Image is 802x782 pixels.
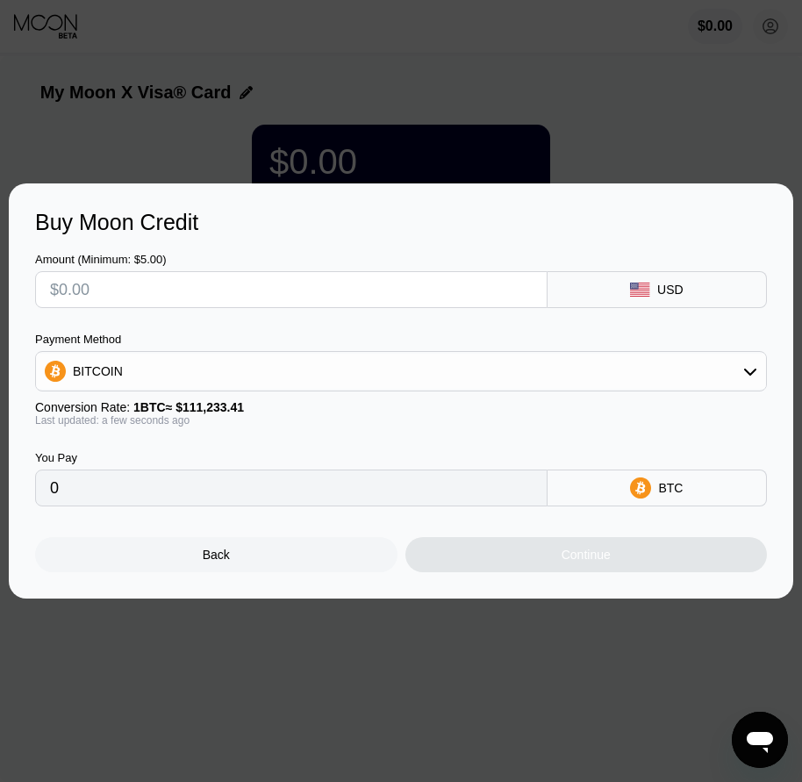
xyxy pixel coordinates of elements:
[732,712,788,768] iframe: Button to launch messaging window
[203,548,230,562] div: Back
[35,537,397,572] div: Back
[35,400,767,414] div: Conversion Rate:
[35,253,548,266] div: Amount (Minimum: $5.00)
[35,210,767,235] div: Buy Moon Credit
[657,283,684,297] div: USD
[658,481,683,495] div: BTC
[133,400,244,414] span: 1 BTC ≈ $111,233.41
[50,272,533,307] input: $0.00
[73,364,123,378] div: BITCOIN
[35,451,548,464] div: You Pay
[35,333,767,346] div: Payment Method
[36,354,766,389] div: BITCOIN
[35,414,767,427] div: Last updated: a few seconds ago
